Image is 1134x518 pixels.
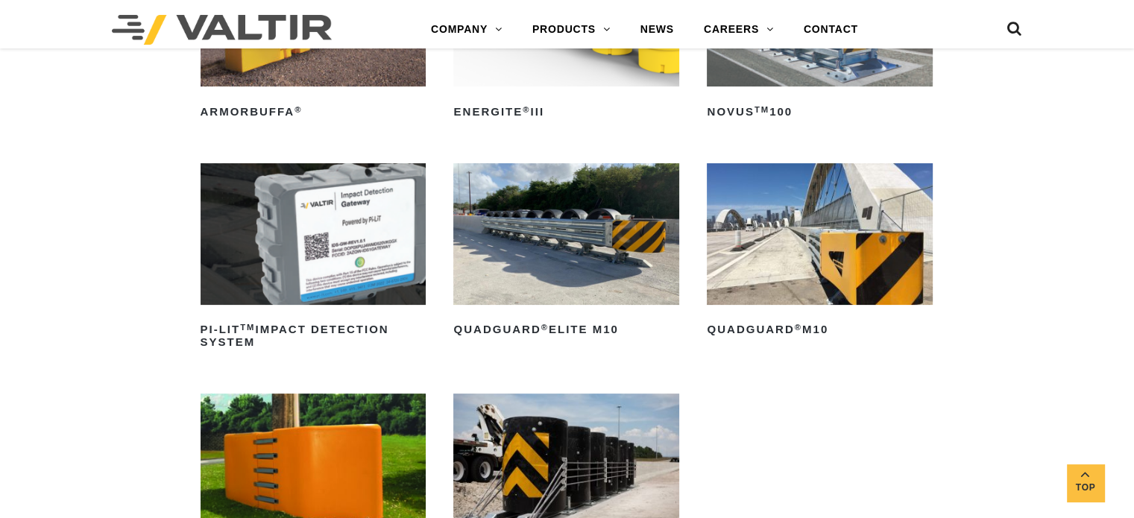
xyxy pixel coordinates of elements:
[240,323,255,332] sup: TM
[453,100,679,124] h2: ENERGITE III
[201,318,426,354] h2: PI-LIT Impact Detection System
[707,100,933,124] h2: NOVUS 100
[201,100,426,124] h2: ArmorBuffa
[707,163,933,341] a: QuadGuard®M10
[755,105,769,114] sup: TM
[789,15,873,45] a: CONTACT
[294,105,302,114] sup: ®
[523,105,530,114] sup: ®
[517,15,626,45] a: PRODUCTS
[453,163,679,341] a: QuadGuard®Elite M10
[626,15,689,45] a: NEWS
[707,318,933,342] h2: QuadGuard M10
[453,318,679,342] h2: QuadGuard Elite M10
[541,323,549,332] sup: ®
[795,323,802,332] sup: ®
[416,15,517,45] a: COMPANY
[1067,479,1104,496] span: Top
[201,163,426,353] a: PI-LITTMImpact Detection System
[1067,464,1104,502] a: Top
[689,15,789,45] a: CAREERS
[112,15,332,45] img: Valtir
